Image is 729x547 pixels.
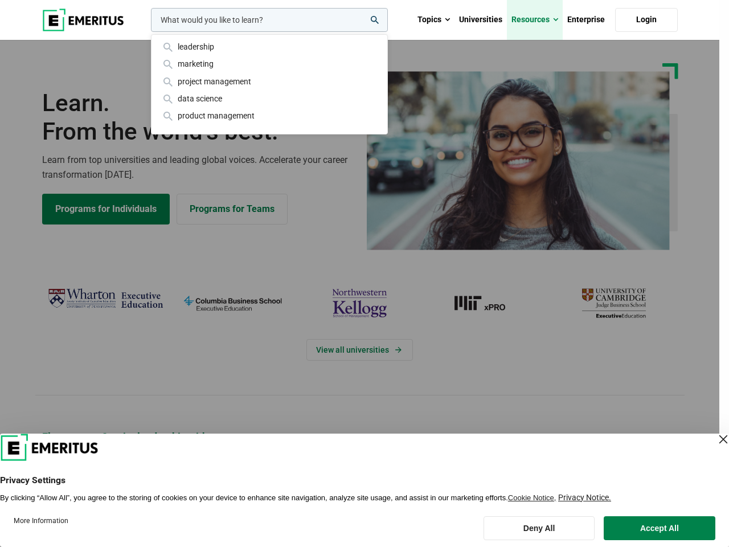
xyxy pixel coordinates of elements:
div: marketing [161,58,378,70]
div: data science [161,92,378,105]
div: product management [161,109,378,122]
a: Login [615,8,678,32]
input: woocommerce-product-search-field-0 [151,8,388,32]
div: project management [161,75,378,88]
div: leadership [161,40,378,53]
